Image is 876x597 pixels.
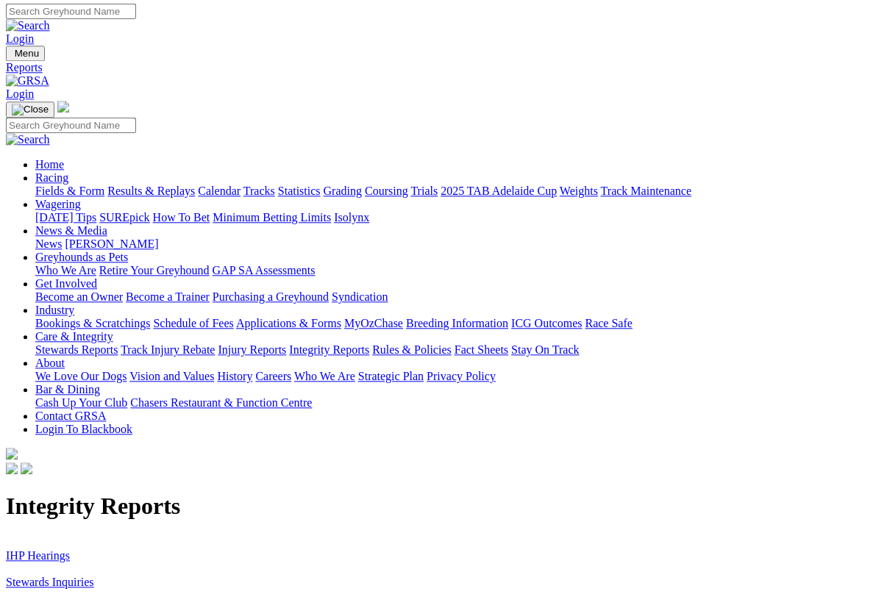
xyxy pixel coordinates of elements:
[278,185,321,197] a: Statistics
[406,317,508,329] a: Breeding Information
[35,211,870,224] div: Wagering
[126,290,210,303] a: Become a Trainer
[236,317,341,329] a: Applications & Forms
[6,448,18,460] img: logo-grsa-white.png
[6,87,34,100] a: Login
[6,4,136,19] input: Search
[15,48,39,59] span: Menu
[324,185,362,197] a: Grading
[35,224,107,237] a: News & Media
[6,576,94,588] a: Stewards Inquiries
[35,396,127,409] a: Cash Up Your Club
[35,410,106,422] a: Contact GRSA
[35,198,81,210] a: Wagering
[6,61,870,74] a: Reports
[560,185,598,197] a: Weights
[6,133,50,146] img: Search
[35,171,68,184] a: Racing
[217,370,252,382] a: History
[35,317,870,330] div: Industry
[6,74,49,87] img: GRSA
[35,357,65,369] a: About
[35,383,100,396] a: Bar & Dining
[35,396,870,410] div: Bar & Dining
[12,104,49,115] img: Close
[99,211,149,224] a: SUREpick
[511,343,579,356] a: Stay On Track
[427,370,496,382] a: Privacy Policy
[129,370,214,382] a: Vision and Values
[213,290,329,303] a: Purchasing a Greyhound
[255,370,291,382] a: Careers
[35,343,118,356] a: Stewards Reports
[35,211,96,224] a: [DATE] Tips
[35,290,123,303] a: Become an Owner
[121,343,215,356] a: Track Injury Rebate
[21,462,32,474] img: twitter.svg
[35,277,97,290] a: Get Involved
[35,370,870,383] div: About
[35,423,132,435] a: Login To Blackbook
[57,101,69,112] img: logo-grsa-white.png
[213,211,331,224] a: Minimum Betting Limits
[35,185,870,198] div: Racing
[6,32,34,45] a: Login
[65,237,158,250] a: [PERSON_NAME]
[99,264,210,276] a: Retire Your Greyhound
[511,317,582,329] a: ICG Outcomes
[153,211,210,224] a: How To Bet
[294,370,355,382] a: Who We Are
[334,211,369,224] a: Isolynx
[35,264,870,277] div: Greyhounds as Pets
[35,290,870,304] div: Get Involved
[35,304,74,316] a: Industry
[601,185,691,197] a: Track Maintenance
[35,343,870,357] div: Care & Integrity
[35,185,104,197] a: Fields & Form
[6,493,870,520] h1: Integrity Reports
[213,264,316,276] a: GAP SA Assessments
[35,251,128,263] a: Greyhounds as Pets
[358,370,424,382] a: Strategic Plan
[344,317,403,329] a: MyOzChase
[218,343,286,356] a: Injury Reports
[6,46,45,61] button: Toggle navigation
[410,185,438,197] a: Trials
[441,185,557,197] a: 2025 TAB Adelaide Cup
[332,290,388,303] a: Syndication
[35,317,150,329] a: Bookings & Scratchings
[585,317,632,329] a: Race Safe
[35,158,64,171] a: Home
[35,330,113,343] a: Care & Integrity
[35,370,127,382] a: We Love Our Dogs
[35,237,62,250] a: News
[130,396,312,409] a: Chasers Restaurant & Function Centre
[153,317,233,329] a: Schedule of Fees
[6,549,70,562] a: IHP Hearings
[289,343,369,356] a: Integrity Reports
[455,343,508,356] a: Fact Sheets
[6,462,18,474] img: facebook.svg
[6,19,50,32] img: Search
[372,343,452,356] a: Rules & Policies
[35,237,870,251] div: News & Media
[198,185,241,197] a: Calendar
[243,185,275,197] a: Tracks
[35,264,96,276] a: Who We Are
[6,101,54,118] button: Toggle navigation
[365,185,408,197] a: Coursing
[107,185,195,197] a: Results & Replays
[6,118,136,133] input: Search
